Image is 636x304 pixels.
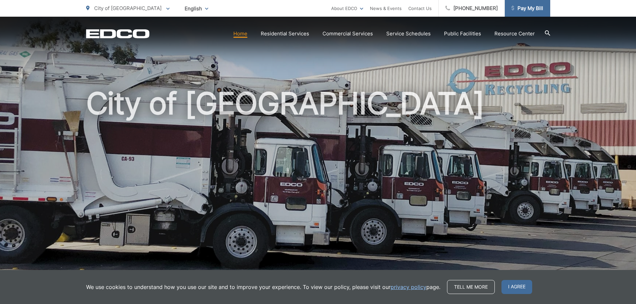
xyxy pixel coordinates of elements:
a: privacy policy [391,283,426,291]
a: Public Facilities [444,30,481,38]
a: Residential Services [261,30,309,38]
a: Contact Us [408,4,432,12]
a: EDCD logo. Return to the homepage. [86,29,150,38]
p: We use cookies to understand how you use our site and to improve your experience. To view our pol... [86,283,440,291]
span: Pay My Bill [511,4,543,12]
h1: City of [GEOGRAPHIC_DATA] [86,87,550,298]
span: City of [GEOGRAPHIC_DATA] [94,5,162,11]
a: Home [233,30,247,38]
a: News & Events [370,4,402,12]
a: About EDCO [331,4,363,12]
a: Resource Center [494,30,535,38]
span: English [180,3,213,14]
a: Tell me more [447,280,495,294]
span: I agree [501,280,532,294]
a: Commercial Services [323,30,373,38]
a: Service Schedules [386,30,431,38]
